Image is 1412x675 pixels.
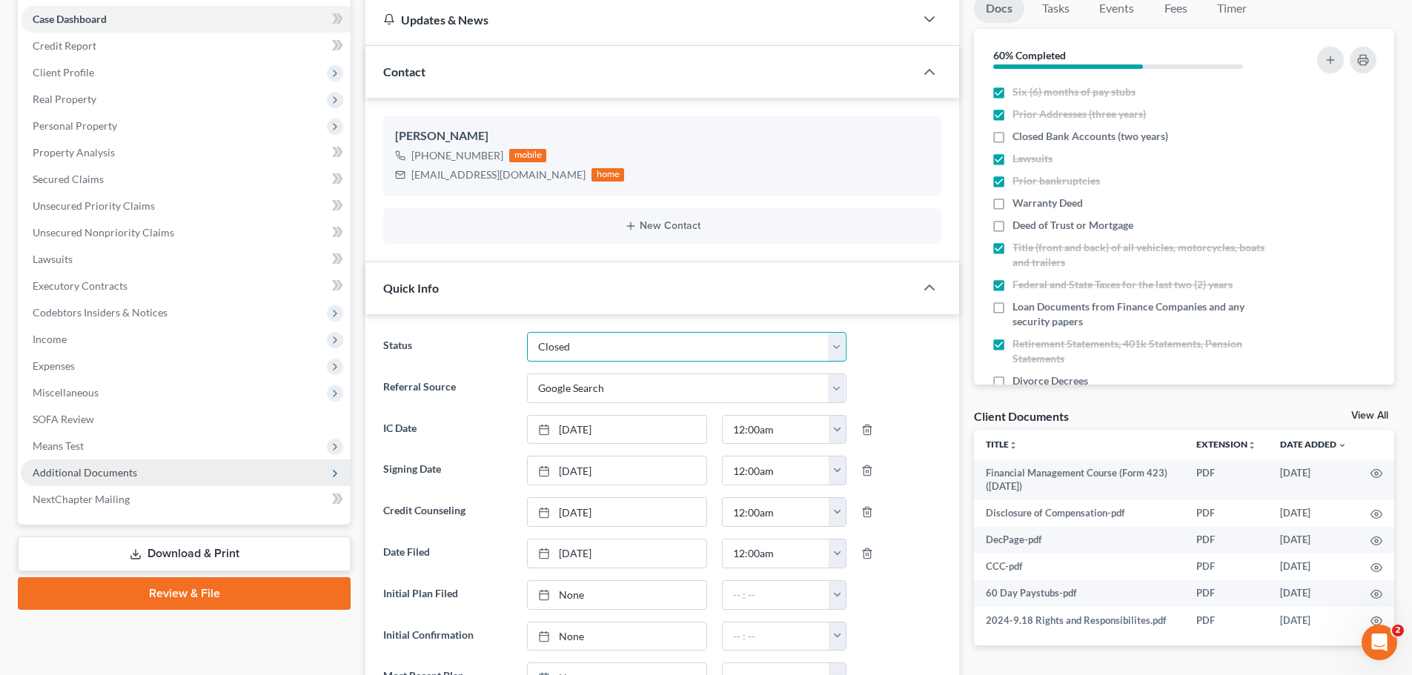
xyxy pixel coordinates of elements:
input: -- : -- [723,539,829,568]
span: Title (front and back) of all vehicles, motorcycles, boats and trailers [1012,240,1276,270]
a: Titleunfold_more [986,439,1018,450]
div: home [591,168,624,182]
a: Date Added expand_more [1280,439,1347,450]
td: PDF [1184,459,1268,500]
input: -- : -- [723,622,829,651]
input: -- : -- [723,581,829,609]
a: [DATE] [528,539,706,568]
span: Deed of Trust or Mortgage [1012,218,1133,233]
label: Initial Plan Filed [376,580,519,610]
span: Real Property [33,93,96,105]
td: Financial Management Course (Form 423) ([DATE]) [974,459,1184,500]
a: None [528,581,706,609]
td: [DATE] [1268,459,1359,500]
span: NextChapter Mailing [33,493,130,505]
span: Contact [383,64,425,79]
td: PDF [1184,527,1268,553]
td: [DATE] [1268,553,1359,580]
a: Download & Print [18,536,351,571]
label: Date Filed [376,539,519,568]
td: PDF [1184,607,1268,634]
div: [PHONE_NUMBER] [411,148,503,163]
span: Income [33,333,67,345]
span: Unsecured Priority Claims [33,199,155,212]
a: [DATE] [528,498,706,526]
td: 60 Day Paystubs-pdf [974,580,1184,607]
span: SOFA Review [33,413,94,425]
a: View All [1351,410,1388,421]
span: Property Analysis [33,146,115,159]
a: Executory Contracts [21,273,351,299]
span: Expenses [33,359,75,372]
span: Six (6) months of pay stubs [1012,84,1136,99]
a: NextChapter Mailing [21,486,351,513]
label: IC Date [376,415,519,445]
span: Warranty Deed [1012,196,1083,210]
span: Lawsuits [1012,151,1053,166]
div: [EMAIL_ADDRESS][DOMAIN_NAME] [411,167,586,182]
td: DecPage-pdf [974,527,1184,553]
td: 2024-9.18 Rights and Responsibilites.pdf [974,607,1184,634]
a: [DATE] [528,416,706,444]
a: Lawsuits [21,246,351,273]
td: CCC-pdf [974,553,1184,580]
td: [DATE] [1268,607,1359,634]
a: Extensionunfold_more [1196,439,1256,450]
td: [DATE] [1268,527,1359,553]
input: -- : -- [723,456,829,485]
input: -- : -- [723,498,829,526]
label: Referral Source [376,373,519,403]
td: [DATE] [1268,499,1359,526]
span: Divorce Decrees [1012,373,1088,388]
a: None [528,622,706,651]
a: Property Analysis [21,139,351,166]
a: SOFA Review [21,406,351,433]
div: Updates & News [383,12,897,27]
span: Client Profile [33,66,94,79]
a: Secured Claims [21,166,351,193]
td: [DATE] [1268,580,1359,607]
span: Prior bankruptcies [1012,173,1100,188]
td: PDF [1184,499,1268,526]
span: Codebtors Insiders & Notices [33,306,168,319]
span: 2 [1392,625,1404,636]
a: Unsecured Priority Claims [21,193,351,219]
span: Prior Addresses (three years) [1012,107,1146,122]
button: New Contact [395,220,929,232]
label: Credit Counseling [376,497,519,527]
div: mobile [509,149,546,162]
span: Case Dashboard [33,13,107,25]
div: Client Documents [974,408,1069,424]
span: Unsecured Nonpriority Claims [33,226,174,239]
span: Executory Contracts [33,279,127,292]
label: Signing Date [376,456,519,485]
span: Credit Report [33,39,96,52]
span: Means Test [33,439,84,452]
a: Review & File [18,577,351,610]
a: Case Dashboard [21,6,351,33]
span: Closed Bank Accounts (two years) [1012,129,1168,144]
span: Federal and State Taxes for the last two (2) years [1012,277,1233,292]
span: Loan Documents from Finance Companies and any security papers [1012,299,1276,329]
span: Quick Info [383,281,439,295]
label: Initial Confirmation [376,622,519,651]
td: Disclosure of Compensation-pdf [974,499,1184,526]
iframe: Intercom live chat [1362,625,1397,660]
span: Retirement Statements, 401k Statements, Pension Statements [1012,336,1276,366]
span: Personal Property [33,119,117,132]
label: Status [376,332,519,362]
strong: 60% Completed [993,49,1066,61]
span: Additional Documents [33,466,137,479]
a: Unsecured Nonpriority Claims [21,219,351,246]
i: expand_more [1338,441,1347,450]
span: Miscellaneous [33,386,99,399]
td: PDF [1184,553,1268,580]
span: Lawsuits [33,253,73,265]
a: [DATE] [528,456,706,485]
a: Credit Report [21,33,351,59]
i: unfold_more [1009,441,1018,450]
input: -- : -- [723,416,829,444]
span: Secured Claims [33,173,104,185]
td: PDF [1184,580,1268,607]
i: unfold_more [1247,441,1256,450]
